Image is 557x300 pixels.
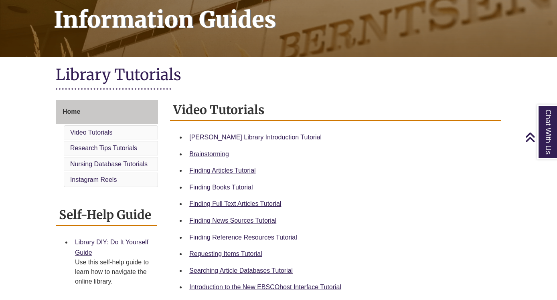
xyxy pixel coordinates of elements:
[56,100,158,189] div: Guide Page Menu
[70,129,113,136] a: Video Tutorials
[189,250,262,257] a: Requesting Items Tutorial
[189,267,293,274] a: Searching Article Databases Tutorial
[56,205,157,226] h2: Self-Help Guide
[189,167,255,174] a: Finding Articles Tutorial
[56,100,158,124] a: Home
[189,234,297,241] a: Finding Reference Resources Tutorial
[189,200,281,207] a: Finding Full Text Articles Tutorial
[70,145,137,151] a: Research Tips Tutorials
[75,239,148,256] a: Library DIY: Do It Yourself Guide
[75,258,151,286] div: Use this self-help guide to learn how to navigate the online library.
[189,284,341,290] a: Introduction to the New EBSCOhost Interface Tutorial
[525,132,555,143] a: Back to Top
[70,161,148,167] a: Nursing Database Tutorials
[189,151,229,157] a: Brainstorming
[189,134,322,141] a: [PERSON_NAME] Library Introduction Tutorial
[56,65,501,86] h1: Library Tutorials
[170,100,501,121] h2: Video Tutorials
[70,176,117,183] a: Instagram Reels
[189,217,276,224] a: Finding News Sources Tutorial
[189,184,253,191] a: Finding Books Tutorial
[63,108,80,115] span: Home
